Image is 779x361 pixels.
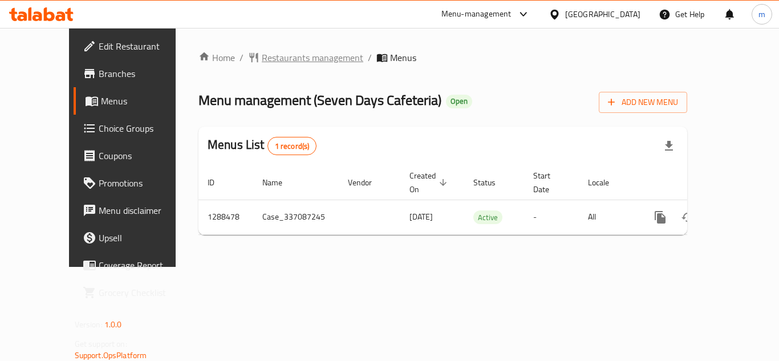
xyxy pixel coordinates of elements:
span: Restaurants management [262,51,363,64]
a: Upsell [74,224,199,252]
a: Edit Restaurant [74,33,199,60]
a: Restaurants management [248,51,363,64]
span: Choice Groups [99,121,190,135]
nav: breadcrumb [198,51,687,64]
span: m [758,8,765,21]
a: Menu disclaimer [74,197,199,224]
span: Status [473,176,510,189]
span: Grocery Checklist [99,286,190,299]
span: Edit Restaurant [99,39,190,53]
span: Branches [99,67,190,80]
span: Coverage Report [99,258,190,272]
span: Upsell [99,231,190,245]
div: Export file [655,132,683,160]
td: All [579,200,638,234]
span: Vendor [348,176,387,189]
a: Branches [74,60,199,87]
a: Menus [74,87,199,115]
a: Coverage Report [74,252,199,279]
span: Menu disclaimer [99,204,190,217]
span: ID [208,176,229,189]
button: more [647,204,674,231]
span: Menus [101,94,190,108]
span: Name [262,176,297,189]
span: 1.0.0 [104,317,122,332]
li: / [240,51,244,64]
div: Menu-management [441,7,512,21]
li: / [368,51,372,64]
span: Active [473,211,502,224]
button: Change Status [674,204,701,231]
td: Case_337087245 [253,200,339,234]
span: Open [446,96,472,106]
td: 1288478 [198,200,253,234]
div: Open [446,95,472,108]
span: Menus [390,51,416,64]
table: enhanced table [198,165,765,235]
span: Coupons [99,149,190,163]
a: Home [198,51,235,64]
span: Locale [588,176,624,189]
span: Promotions [99,176,190,190]
button: Add New Menu [599,92,687,113]
span: Add New Menu [608,95,678,109]
a: Coupons [74,142,199,169]
div: [GEOGRAPHIC_DATA] [565,8,640,21]
td: - [524,200,579,234]
span: 1 record(s) [268,141,317,152]
div: Total records count [267,137,317,155]
a: Choice Groups [74,115,199,142]
span: Version: [75,317,103,332]
span: [DATE] [409,209,433,224]
h2: Menus List [208,136,317,155]
a: Grocery Checklist [74,279,199,306]
span: Created On [409,169,451,196]
span: Get support on: [75,336,127,351]
th: Actions [638,165,765,200]
a: Promotions [74,169,199,197]
span: Start Date [533,169,565,196]
span: Menu management ( Seven Days Cafeteria ) [198,87,441,113]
